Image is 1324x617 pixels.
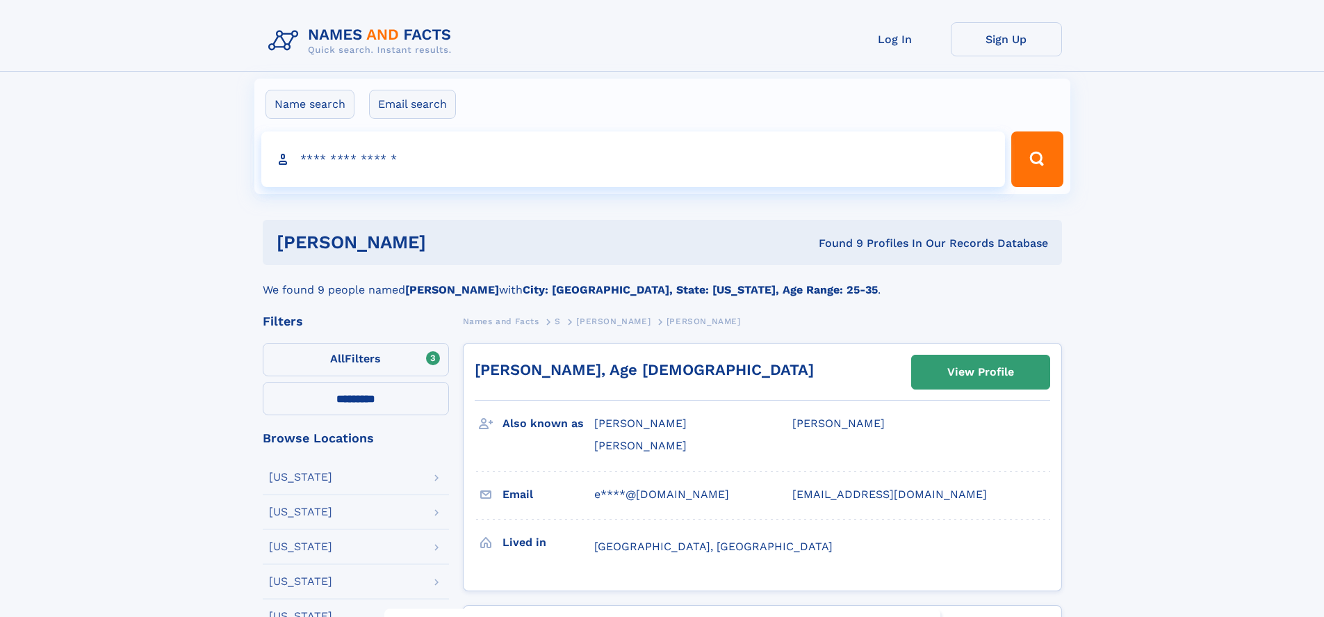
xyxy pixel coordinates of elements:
div: Browse Locations [263,432,449,444]
span: [PERSON_NAME] [594,439,687,452]
div: We found 9 people named with . [263,265,1062,298]
button: Search Button [1011,131,1063,187]
input: search input [261,131,1006,187]
img: Logo Names and Facts [263,22,463,60]
a: Log In [840,22,951,56]
span: S [555,316,561,326]
div: [US_STATE] [269,506,332,518]
span: [EMAIL_ADDRESS][DOMAIN_NAME] [792,488,987,501]
a: View Profile [912,355,1049,389]
div: [US_STATE] [269,472,332,483]
label: Email search [369,90,456,119]
label: Name search [265,90,354,119]
span: [PERSON_NAME] [594,417,687,430]
div: View Profile [947,356,1014,388]
a: Sign Up [951,22,1062,56]
a: S [555,312,561,330]
div: Found 9 Profiles In Our Records Database [622,236,1048,251]
label: Filters [263,343,449,376]
span: [PERSON_NAME] [792,417,885,430]
h1: [PERSON_NAME] [277,234,623,251]
span: [GEOGRAPHIC_DATA], [GEOGRAPHIC_DATA] [594,540,833,553]
b: City: [GEOGRAPHIC_DATA], State: [US_STATE], Age Range: 25-35 [523,283,878,296]
span: [PERSON_NAME] [576,316,651,326]
span: [PERSON_NAME] [667,316,741,326]
div: [US_STATE] [269,576,332,587]
a: Names and Facts [463,312,539,330]
b: [PERSON_NAME] [405,283,499,296]
h3: Email [502,483,594,506]
div: Filters [263,315,449,328]
a: [PERSON_NAME] [576,312,651,330]
h3: Also known as [502,412,594,435]
h3: Lived in [502,531,594,554]
span: All [330,352,345,365]
div: [US_STATE] [269,541,332,552]
a: [PERSON_NAME], Age [DEMOGRAPHIC_DATA] [475,361,814,378]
